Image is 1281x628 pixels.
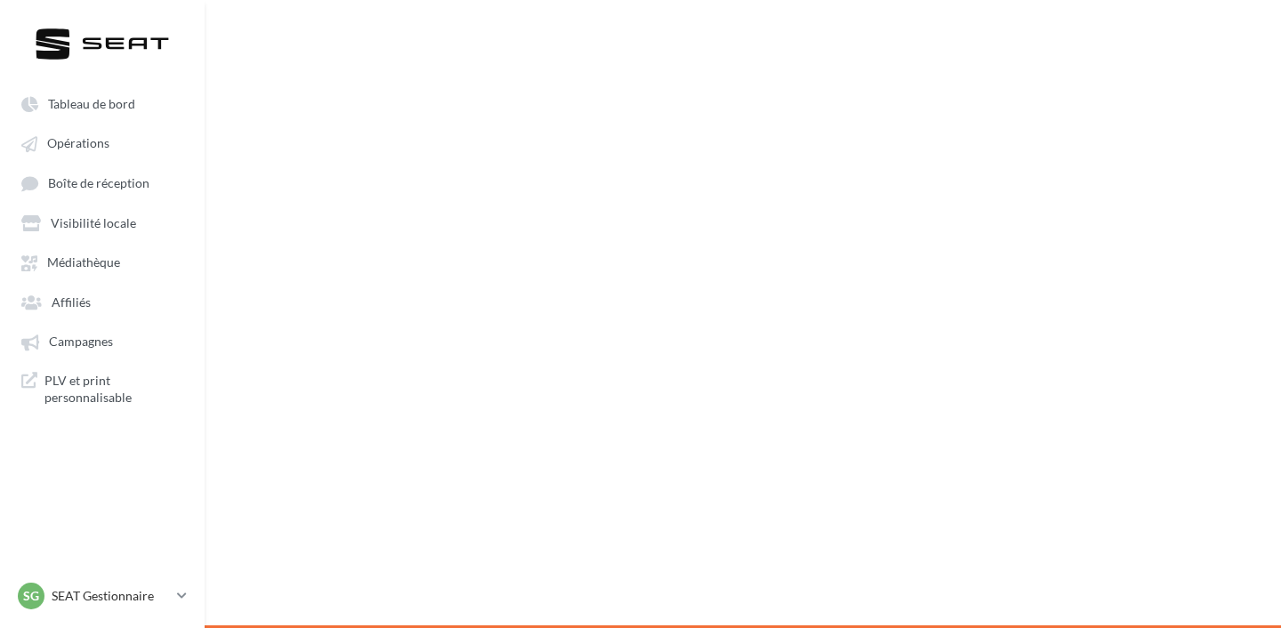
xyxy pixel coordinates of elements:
[52,294,91,310] span: Affiliés
[52,587,170,605] p: SEAT Gestionnaire
[47,136,109,151] span: Opérations
[11,166,194,199] a: Boîte de réception
[48,175,149,190] span: Boîte de réception
[48,96,135,111] span: Tableau de bord
[23,587,39,605] span: SG
[11,365,194,414] a: PLV et print personnalisable
[47,255,120,270] span: Médiathèque
[11,126,194,158] a: Opérations
[49,334,113,350] span: Campagnes
[11,246,194,278] a: Médiathèque
[11,87,194,119] a: Tableau de bord
[14,579,190,613] a: SG SEAT Gestionnaire
[11,325,194,357] a: Campagnes
[44,372,183,407] span: PLV et print personnalisable
[11,206,194,238] a: Visibilité locale
[11,286,194,318] a: Affiliés
[51,215,136,230] span: Visibilité locale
